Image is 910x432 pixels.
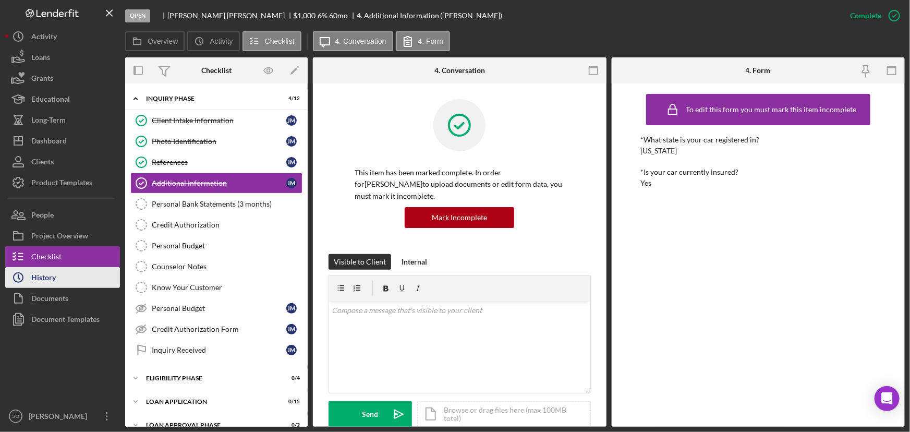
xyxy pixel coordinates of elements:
button: Activity [187,31,239,51]
div: References [152,158,286,166]
div: 60 mo [329,11,348,20]
div: J M [286,345,297,355]
a: Credit Authorization [130,214,302,235]
label: 4. Form [418,37,443,45]
p: This item has been marked complete. In order for [PERSON_NAME] to upload documents or edit form d... [355,167,565,202]
div: J M [286,157,297,167]
div: 4. Conversation [434,66,485,75]
div: 4. Additional Information ([PERSON_NAME]) [357,11,503,20]
div: Credit Authorization [152,221,302,229]
a: Product Templates [5,172,120,193]
div: Complete [850,5,881,26]
div: J M [286,115,297,126]
div: Yes [641,179,652,187]
div: Credit Authorization Form [152,325,286,333]
div: Dashboard [31,130,67,154]
div: Know Your Customer [152,283,302,292]
div: Counselor Notes [152,262,302,271]
div: Personal Budget [152,304,286,313]
button: Overview [125,31,185,51]
div: 0 / 4 [281,375,300,381]
div: Checklist [201,66,232,75]
div: Personal Bank Statements (3 months) [152,200,302,208]
div: 6 % [318,11,327,20]
div: Inquiry Phase [146,95,274,102]
div: Clients [31,151,54,175]
div: Open [125,9,150,22]
a: ReferencesJM [130,152,302,173]
a: Counselor Notes [130,256,302,277]
div: J M [286,324,297,334]
button: Send [329,401,412,427]
button: Document Templates [5,309,120,330]
a: Photo IdentificationJM [130,131,302,152]
a: Personal BudgetJM [130,298,302,319]
label: Checklist [265,37,295,45]
div: Visible to Client [334,254,386,270]
a: Credit Authorization FormJM [130,319,302,340]
button: Loans [5,47,120,68]
button: Mark Incomplete [405,207,514,228]
button: Activity [5,26,120,47]
div: 0 / 15 [281,399,300,405]
button: Long-Term [5,110,120,130]
div: J M [286,303,297,314]
button: Checklist [5,246,120,267]
button: Dashboard [5,130,120,151]
a: Inquiry ReceivedJM [130,340,302,361]
button: 4. Form [396,31,450,51]
div: 4. Form [746,66,771,75]
button: Grants [5,68,120,89]
button: Project Overview [5,225,120,246]
button: History [5,267,120,288]
button: Educational [5,89,120,110]
button: Documents [5,288,120,309]
button: Clients [5,151,120,172]
label: Activity [210,37,233,45]
div: J M [286,178,297,188]
div: Loan Approval Phase [146,422,274,428]
button: 4. Conversation [313,31,393,51]
div: Personal Budget [152,242,302,250]
div: Inquiry Received [152,346,286,354]
div: Documents [31,288,68,311]
div: Checklist [31,246,62,270]
div: Long-Term [31,110,66,133]
div: Product Templates [31,172,92,196]
div: To edit this form you must mark this item incomplete [686,105,856,114]
div: J M [286,136,297,147]
label: 4. Conversation [335,37,386,45]
button: Internal [396,254,432,270]
div: 4 / 12 [281,95,300,102]
div: Client Intake Information [152,116,286,125]
div: Additional Information [152,179,286,187]
button: SO[PERSON_NAME] [5,406,120,427]
div: Grants [31,68,53,91]
div: Project Overview [31,225,88,249]
div: Send [362,401,379,427]
div: 0 / 2 [281,422,300,428]
label: Overview [148,37,178,45]
div: Educational [31,89,70,112]
div: History [31,267,56,291]
text: SO [12,414,19,419]
div: [PERSON_NAME] [26,406,94,429]
a: Additional InformationJM [130,173,302,194]
button: Checklist [242,31,301,51]
div: Open Intercom Messenger [875,386,900,411]
div: Document Templates [31,309,100,332]
a: Personal Budget [130,235,302,256]
span: $1,000 [294,11,316,20]
div: [PERSON_NAME] [PERSON_NAME] [167,11,294,20]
